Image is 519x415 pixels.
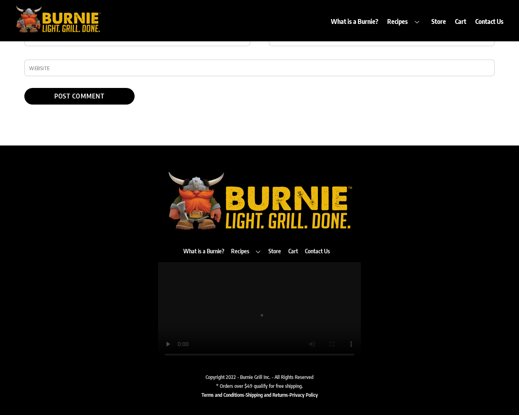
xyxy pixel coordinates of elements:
[29,63,500,73] label: Website
[24,372,495,381] div: Copyright 2022 - Burnie Grill Inc. - All Rights Reserved
[327,12,382,31] a: What is a Burnie?
[384,12,427,31] a: Recipes
[158,168,361,234] img: burniegrill.com-logo-high-res-2020110_500px
[24,381,495,399] div: * Orders over $49 qualify for free shipping. - -
[451,12,470,31] a: Cart
[305,247,330,255] a: Contact Us
[288,247,298,255] a: Cart
[268,247,281,255] a: Store
[158,225,361,236] a: Burnie Grill
[183,247,224,255] a: What is a Burnie?
[202,391,244,398] a: Terms and Conditions
[231,247,262,255] a: Recipes
[246,391,288,398] a: Shipping and Returns
[472,12,508,31] a: Contact Us
[24,88,135,105] input: Post Comment
[11,23,105,37] a: Burnie Grill
[11,4,105,34] img: burniegrill.com-logo-high-res-2020110_500px
[290,391,318,398] a: Privacy Policy
[427,12,450,31] a: Store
